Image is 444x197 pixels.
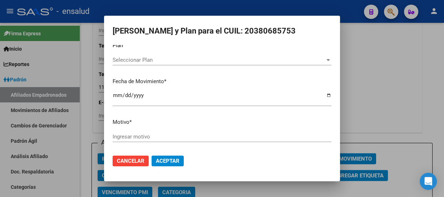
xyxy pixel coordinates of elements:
[113,57,325,63] span: Seleccionar Plan
[113,156,149,166] button: Cancelar
[152,156,184,166] button: Aceptar
[113,41,331,50] p: Plan
[113,77,331,86] p: Fecha de Movimiento
[117,158,144,164] span: Cancelar
[113,24,331,38] h2: [PERSON_NAME] y Plan para el CUIL: 20380685753
[156,158,179,164] span: Aceptar
[420,173,437,190] div: Open Intercom Messenger
[113,118,331,126] p: Motivo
